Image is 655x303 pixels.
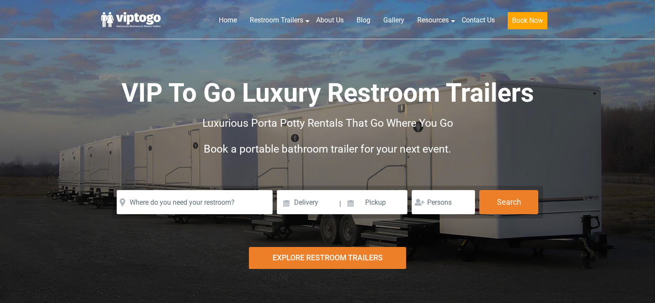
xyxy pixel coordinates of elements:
[377,11,411,30] a: Gallery
[204,143,451,155] span: Book a portable bathroom trailer for your next event.
[350,11,377,30] a: Blog
[243,11,310,30] a: Restroom Trailers
[411,11,455,30] a: Resources
[212,11,243,30] a: Home
[342,190,408,214] input: Pickup
[121,78,534,108] span: VIP To Go Luxury Restroom Trailers
[310,11,350,30] a: About Us
[455,11,501,30] a: Contact Us
[277,190,338,214] input: Delivery
[508,12,547,29] button: Book Now
[412,190,475,214] input: Persons
[249,247,406,269] div: Explore Restroom Trailers
[339,190,341,218] span: |
[117,190,273,214] input: Where do you need your restroom?
[501,11,554,34] a: Book Now
[479,190,538,214] button: Search
[202,117,453,129] span: Luxurious Porta Potty Rentals That Go Where You Go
